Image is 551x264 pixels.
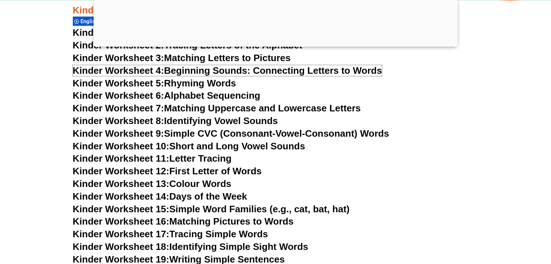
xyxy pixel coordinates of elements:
[73,153,170,164] span: Kinder Worksheet 11:
[73,78,164,89] span: Kinder Worksheet 5:
[73,16,141,26] div: English tutoring lessons
[73,191,247,202] a: Kinder Worksheet 14:Days of the Week
[73,166,170,176] span: Kinder Worksheet 12:
[73,204,170,214] span: Kinder Worksheet 15:
[73,128,389,139] a: Kinder Worksheet 9:Simple CVC (Consonant-Vowel-Consonant) Words
[73,78,236,89] a: Kinder Worksheet 5:Rhyming Words
[73,65,164,76] span: Kinder Worksheet 4:
[73,115,164,126] span: Kinder Worksheet 8:
[73,191,170,202] span: Kinder Worksheet 14:
[430,183,551,264] iframe: Chat Widget
[73,141,170,152] span: Kinder Worksheet 10:
[73,4,479,17] h3: Kinder English Worksheets
[73,204,350,214] a: Kinder Worksheet 15:Simple Word Families (e.g., cat, bat, hat)
[73,241,170,252] span: Kinder Worksheet 18:
[73,216,170,227] span: Kinder Worksheet 16:
[73,115,278,126] a: Kinder Worksheet 8:Identifying Vowel Sounds
[73,141,305,152] a: Kinder Worksheet 10:Short and Long Vowel Sounds
[73,229,170,239] span: Kinder Worksheet 17:
[73,103,164,114] span: Kinder Worksheet 7:
[73,103,361,114] a: Kinder Worksheet 7:Matching Uppercase and Lowercase Letters
[80,18,142,25] span: English tutoring lessons
[73,90,164,101] span: Kinder Worksheet 6:
[73,178,231,189] a: Kinder Worksheet 13:Colour Words
[73,178,170,189] span: Kinder Worksheet 13:
[73,166,262,176] a: Kinder Worksheet 12:First Letter of Words
[73,153,232,164] a: Kinder Worksheet 11:Letter Tracing
[73,128,164,139] span: Kinder Worksheet 9:
[73,27,367,38] a: Kinder Worksheet 1:Identifying Uppercase and Lowercase Letters
[73,65,382,76] a: Kinder Worksheet 4:Beginning Sounds: Connecting Letters to Words
[73,229,268,239] a: Kinder Worksheet 17:Tracing Simple Words
[73,241,308,252] a: Kinder Worksheet 18:Identifying Simple Sight Words
[73,27,164,38] span: Kinder Worksheet 1:
[73,52,164,63] span: Kinder Worksheet 3:
[73,90,260,101] a: Kinder Worksheet 6:Alphabet Sequencing
[73,52,291,63] a: Kinder Worksheet 3:Matching Letters to Pictures
[73,40,302,51] a: Kinder Worksheet 2:Tracing Letters of the Alphabet
[73,216,294,227] a: Kinder Worksheet 16:Matching Pictures to Words
[73,40,164,51] span: Kinder Worksheet 2:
